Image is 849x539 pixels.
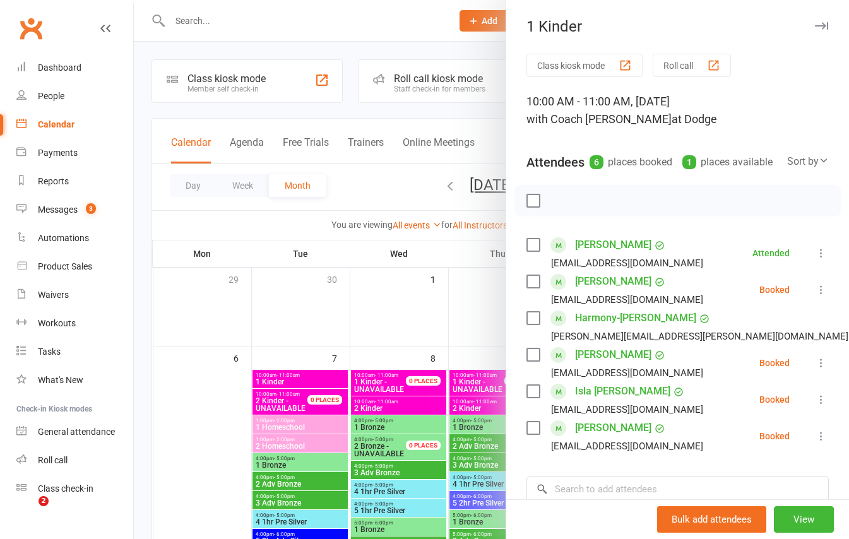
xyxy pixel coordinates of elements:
div: Waivers [38,290,69,300]
div: places booked [590,153,672,171]
a: Automations [16,224,133,252]
div: People [38,91,64,101]
a: Reports [16,167,133,196]
div: 6 [590,155,603,169]
div: What's New [38,375,83,385]
a: General attendance kiosk mode [16,418,133,446]
button: Roll call [653,54,731,77]
div: General attendance [38,427,115,437]
a: Calendar [16,110,133,139]
div: 10:00 AM - 11:00 AM, [DATE] [526,93,829,128]
div: Attended [752,249,790,258]
div: Tasks [38,346,61,357]
div: Messages [38,204,78,215]
div: Workouts [38,318,76,328]
input: Search to add attendees [526,476,829,502]
div: [EMAIL_ADDRESS][DOMAIN_NAME] [551,365,703,381]
a: Payments [16,139,133,167]
div: 1 [682,155,696,169]
a: Messages 3 [16,196,133,224]
a: Waivers [16,281,133,309]
button: Bulk add attendees [657,506,766,533]
a: Harmony-[PERSON_NAME] [575,308,696,328]
div: Dashboard [38,62,81,73]
a: Roll call [16,446,133,475]
button: Class kiosk mode [526,54,643,77]
div: places available [682,153,773,171]
a: Clubworx [15,13,47,44]
a: People [16,82,133,110]
div: Automations [38,233,89,243]
div: Booked [759,432,790,441]
span: 3 [86,203,96,214]
button: View [774,506,834,533]
div: Reports [38,176,69,186]
div: Booked [759,285,790,294]
span: at Dodge [672,112,717,126]
a: What's New [16,366,133,394]
div: Roll call [38,455,68,465]
a: Dashboard [16,54,133,82]
span: with Coach [PERSON_NAME] [526,112,672,126]
a: Product Sales [16,252,133,281]
iframe: Intercom live chat [13,496,43,526]
div: Booked [759,358,790,367]
a: Isla [PERSON_NAME] [575,381,670,401]
a: Tasks [16,338,133,366]
div: Attendees [526,153,585,171]
div: [EMAIL_ADDRESS][DOMAIN_NAME] [551,438,703,454]
span: 2 [39,496,49,506]
div: 1 Kinder [506,18,849,35]
div: [PERSON_NAME][EMAIL_ADDRESS][PERSON_NAME][DOMAIN_NAME] [551,328,848,345]
a: Workouts [16,309,133,338]
a: [PERSON_NAME] [575,345,651,365]
div: Sort by [787,153,829,170]
a: [PERSON_NAME] [575,418,651,438]
a: Class kiosk mode [16,475,133,503]
div: Booked [759,395,790,404]
div: [EMAIL_ADDRESS][DOMAIN_NAME] [551,401,703,418]
a: [PERSON_NAME] [575,235,651,255]
div: [EMAIL_ADDRESS][DOMAIN_NAME] [551,292,703,308]
div: [EMAIL_ADDRESS][DOMAIN_NAME] [551,255,703,271]
a: [PERSON_NAME] [575,271,651,292]
div: Product Sales [38,261,92,271]
div: Payments [38,148,78,158]
div: Calendar [38,119,74,129]
div: Class check-in [38,483,93,494]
